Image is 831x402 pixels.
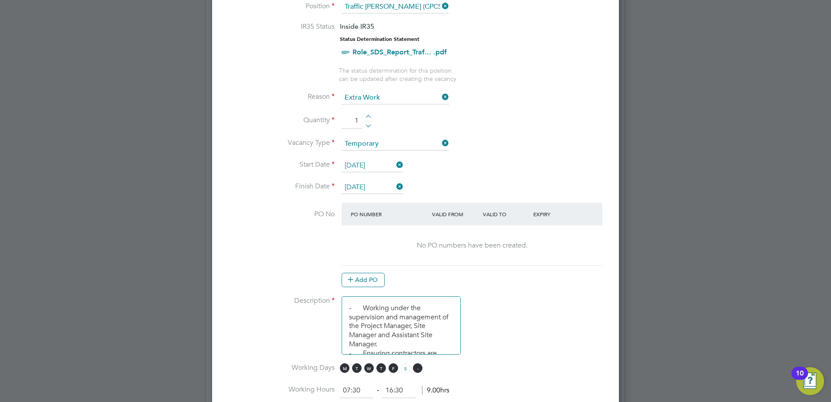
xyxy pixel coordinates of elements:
div: Valid From [430,206,481,222]
input: Select one [342,159,403,172]
input: Search for... [342,0,449,13]
label: Working Days [226,363,335,372]
div: Valid To [481,206,532,222]
div: 10 [796,373,804,385]
label: IR35 Status [226,22,335,31]
span: T [376,363,386,373]
div: Expiry [531,206,582,222]
input: Select one [342,91,449,104]
label: Position [226,2,335,11]
strong: Status Determination Statement [340,36,419,42]
span: M [340,363,349,373]
label: Reason [226,92,335,101]
span: S [401,363,410,373]
label: Finish Date [226,182,335,191]
span: F [389,363,398,373]
button: Add PO [342,273,385,287]
button: Open Resource Center, 10 new notifications [796,367,824,395]
label: Vacancy Type [226,138,335,147]
span: The status determination for this position can be updated after creating the vacancy [339,67,456,82]
input: 08:00 [340,383,373,399]
span: 9.00hrs [422,386,449,395]
label: Start Date [226,160,335,169]
label: Working Hours [226,385,335,394]
span: W [364,363,374,373]
span: S [413,363,422,373]
div: PO Number [349,206,430,222]
label: PO No [226,210,335,219]
span: T [352,363,362,373]
input: 17:00 [382,383,416,399]
label: Description [226,296,335,305]
span: ‐ [375,386,381,395]
a: Role_SDS_Report_Traf... .pdf [352,48,447,56]
label: Quantity [226,116,335,125]
div: No PO numbers have been created. [350,241,594,250]
input: Select one [342,137,449,151]
span: Inside IR35 [340,22,374,30]
input: Select one [342,181,403,194]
